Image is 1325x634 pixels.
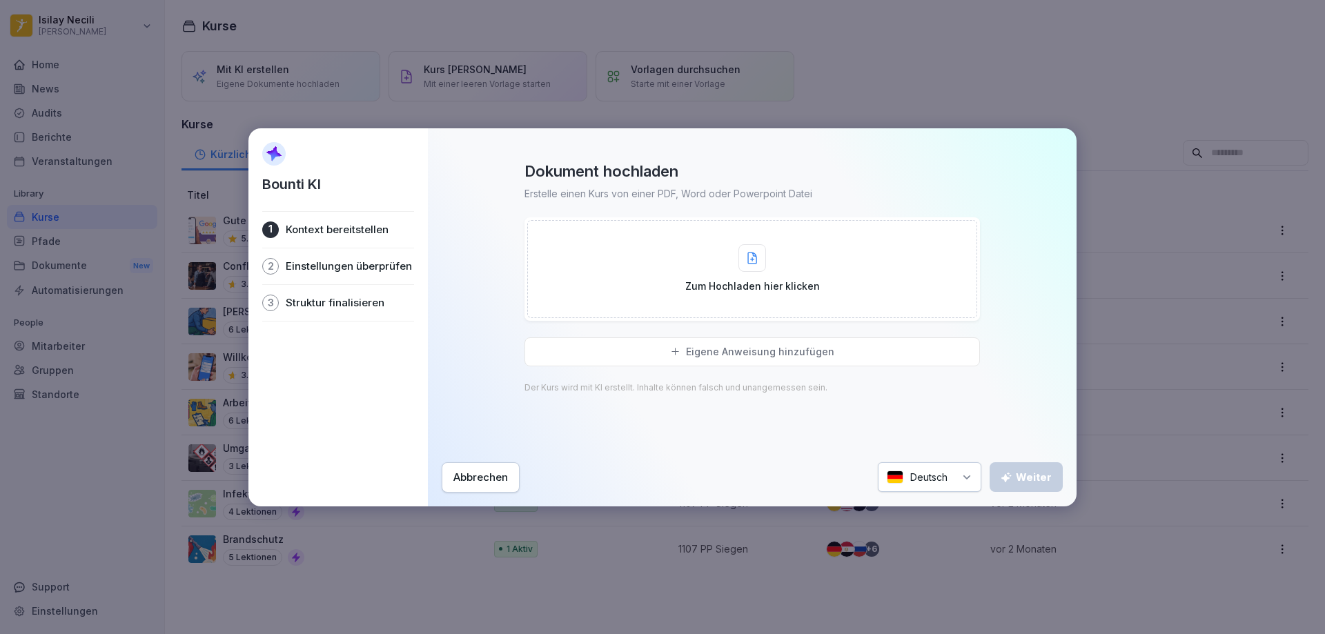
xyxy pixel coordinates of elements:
button: Abbrechen [442,462,520,493]
p: Der Kurs wird mit KI erstellt. Inhalte können falsch und unangemessen sein. [524,383,827,393]
div: 1 [262,221,279,238]
p: Kontext bereitstellen [286,223,389,237]
p: Eigene Anweisung hinzufügen [686,346,834,358]
div: 3 [262,295,279,311]
img: de.svg [887,470,903,484]
p: Zum Hochladen hier klicken [685,279,820,293]
div: Abbrechen [453,470,508,485]
div: Weiter [1001,470,1052,485]
div: 2 [262,258,279,275]
p: Dokument hochladen [524,161,678,181]
div: Deutsch [878,462,981,492]
p: Struktur finalisieren [286,296,384,310]
p: Erstelle einen Kurs von einer PDF, Word oder Powerpoint Datei [524,186,812,201]
p: Bounti KI [262,174,321,195]
button: Weiter [990,462,1063,492]
img: AI Sparkle [262,142,286,166]
p: Einstellungen überprüfen [286,259,412,273]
